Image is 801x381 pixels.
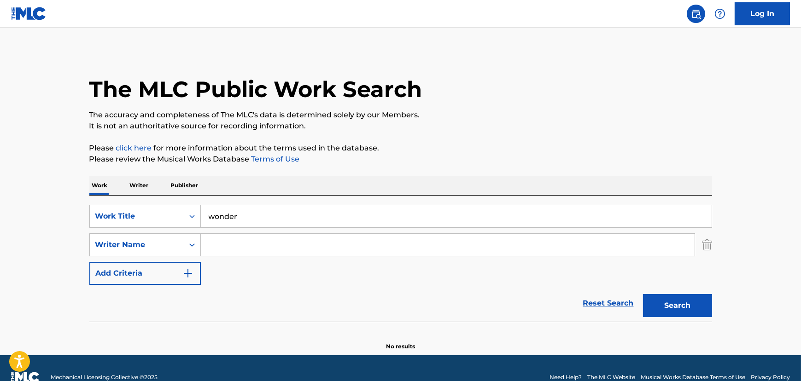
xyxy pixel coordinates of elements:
button: Add Criteria [89,262,201,285]
button: Search [643,294,712,317]
p: No results [386,331,415,351]
p: The accuracy and completeness of The MLC's data is determined solely by our Members. [89,110,712,121]
a: click here [116,144,152,152]
a: Reset Search [579,293,638,313]
div: Help [711,5,729,23]
img: Delete Criterion [702,233,712,256]
img: search [690,8,702,19]
p: Writer [127,176,152,195]
div: Writer Name [95,239,178,250]
img: help [714,8,725,19]
div: Work Title [95,211,178,222]
p: Please for more information about the terms used in the database. [89,143,712,154]
p: Work [89,176,111,195]
a: Terms of Use [250,155,300,163]
a: Public Search [687,5,705,23]
form: Search Form [89,205,712,322]
a: Log In [735,2,790,25]
h1: The MLC Public Work Search [89,75,422,103]
p: It is not an authoritative source for recording information. [89,121,712,132]
img: MLC Logo [11,7,47,20]
p: Please review the Musical Works Database [89,154,712,165]
p: Publisher [168,176,201,195]
img: 9d2ae6d4665cec9f34b9.svg [182,268,193,279]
